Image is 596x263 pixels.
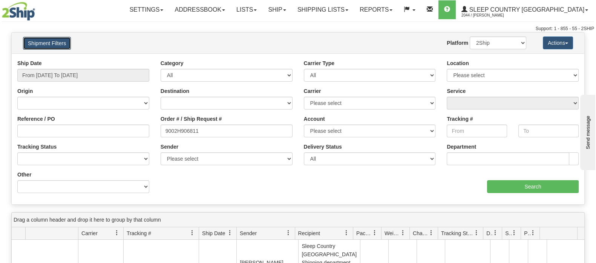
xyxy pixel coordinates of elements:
[304,115,325,123] label: Account
[447,87,466,95] label: Service
[470,227,483,239] a: Tracking Status filter column settings
[224,227,236,239] a: Ship Date filter column settings
[385,230,400,237] span: Weight
[240,230,257,237] span: Sender
[456,0,594,19] a: Sleep Country [GEOGRAPHIC_DATA] 2044 / [PERSON_NAME]
[161,87,189,95] label: Destination
[467,6,584,13] span: Sleep Country [GEOGRAPHIC_DATA]
[304,87,321,95] label: Carrier
[282,227,295,239] a: Sender filter column settings
[524,230,530,237] span: Pickup Status
[202,230,225,237] span: Ship Date
[169,0,231,19] a: Addressbook
[487,180,579,193] input: Search
[579,93,595,170] iframe: chat widget
[262,0,291,19] a: Ship
[292,0,354,19] a: Shipping lists
[304,59,334,67] label: Carrier Type
[447,39,468,47] label: Platform
[505,230,512,237] span: Shipment Issues
[17,115,55,123] label: Reference / PO
[447,143,476,151] label: Department
[2,26,594,32] div: Support: 1 - 855 - 55 - 2SHIP
[161,143,178,151] label: Sender
[17,87,33,95] label: Origin
[17,143,57,151] label: Tracking Status
[518,125,579,137] input: To
[368,227,381,239] a: Packages filter column settings
[17,171,31,178] label: Other
[186,227,199,239] a: Tracking # filter column settings
[527,227,539,239] a: Pickup Status filter column settings
[447,125,507,137] input: From
[81,230,98,237] span: Carrier
[124,0,169,19] a: Settings
[12,213,584,227] div: grid grouping header
[127,230,151,237] span: Tracking #
[110,227,123,239] a: Carrier filter column settings
[298,230,320,237] span: Recipient
[6,6,70,12] div: Send message
[447,59,469,67] label: Location
[441,230,474,237] span: Tracking Status
[23,37,71,50] button: Shipment Filters
[425,227,438,239] a: Charge filter column settings
[397,227,409,239] a: Weight filter column settings
[489,227,502,239] a: Delivery Status filter column settings
[508,227,521,239] a: Shipment Issues filter column settings
[447,115,473,123] label: Tracking #
[161,59,184,67] label: Category
[354,0,398,19] a: Reports
[461,12,518,19] span: 2044 / [PERSON_NAME]
[340,227,353,239] a: Recipient filter column settings
[413,230,429,237] span: Charge
[17,59,42,67] label: Ship Date
[356,230,372,237] span: Packages
[161,115,222,123] label: Order # / Ship Request #
[486,230,493,237] span: Delivery Status
[543,36,573,49] button: Actions
[304,143,342,151] label: Delivery Status
[2,2,35,21] img: logo2044.jpg
[231,0,262,19] a: Lists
